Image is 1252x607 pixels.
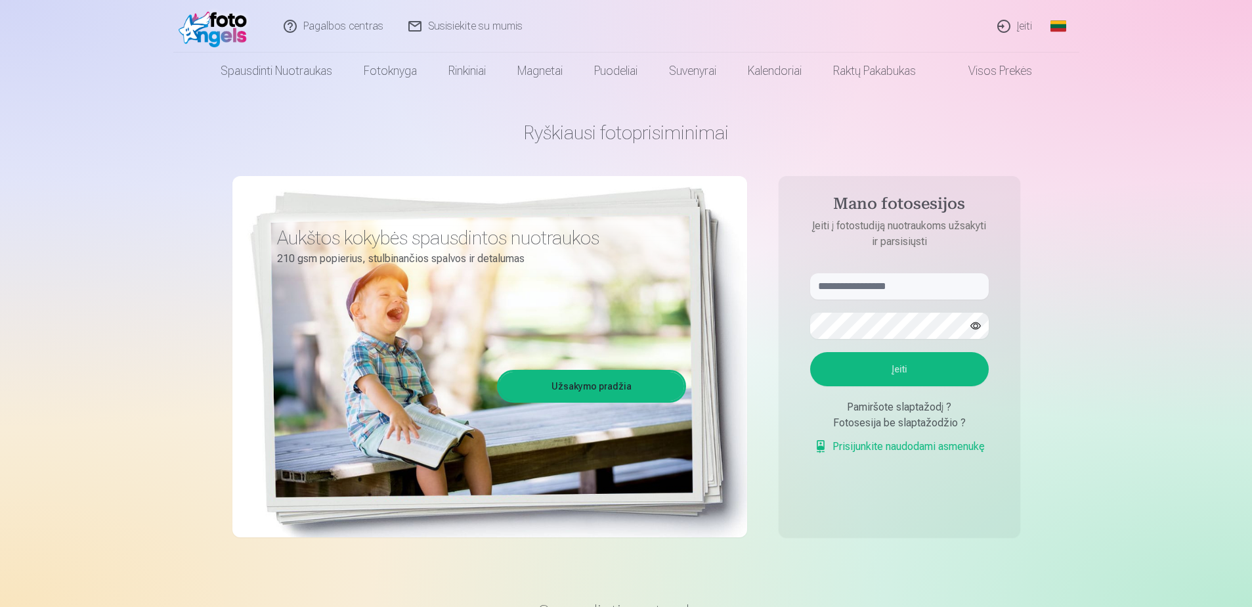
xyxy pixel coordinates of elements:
a: Rinkiniai [433,53,502,89]
a: Visos prekės [932,53,1048,89]
a: Suvenyrai [653,53,732,89]
a: Raktų pakabukas [817,53,932,89]
a: Magnetai [502,53,578,89]
h4: Mano fotosesijos [797,194,1002,218]
img: /fa2 [179,5,254,47]
a: Prisijunkite naudodami asmenukę [814,439,985,455]
p: Įeiti į fotostudiją nuotraukoms užsakyti ir parsisiųsti [797,218,1002,250]
h3: Aukštos kokybės spausdintos nuotraukos [277,226,676,250]
h1: Ryškiausi fotoprisiminimai [232,121,1020,145]
a: Fotoknyga [348,53,433,89]
a: Užsakymo pradžia [499,372,684,401]
a: Spausdinti nuotraukas [205,53,348,89]
div: Fotosesija be slaptažodžio ? [810,415,989,431]
button: Įeiti [810,352,989,386]
p: 210 gsm popierius, stulbinančios spalvos ir detalumas [277,250,676,268]
div: Pamiršote slaptažodį ? [810,399,989,415]
a: Puodeliai [578,53,653,89]
a: Kalendoriai [732,53,817,89]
